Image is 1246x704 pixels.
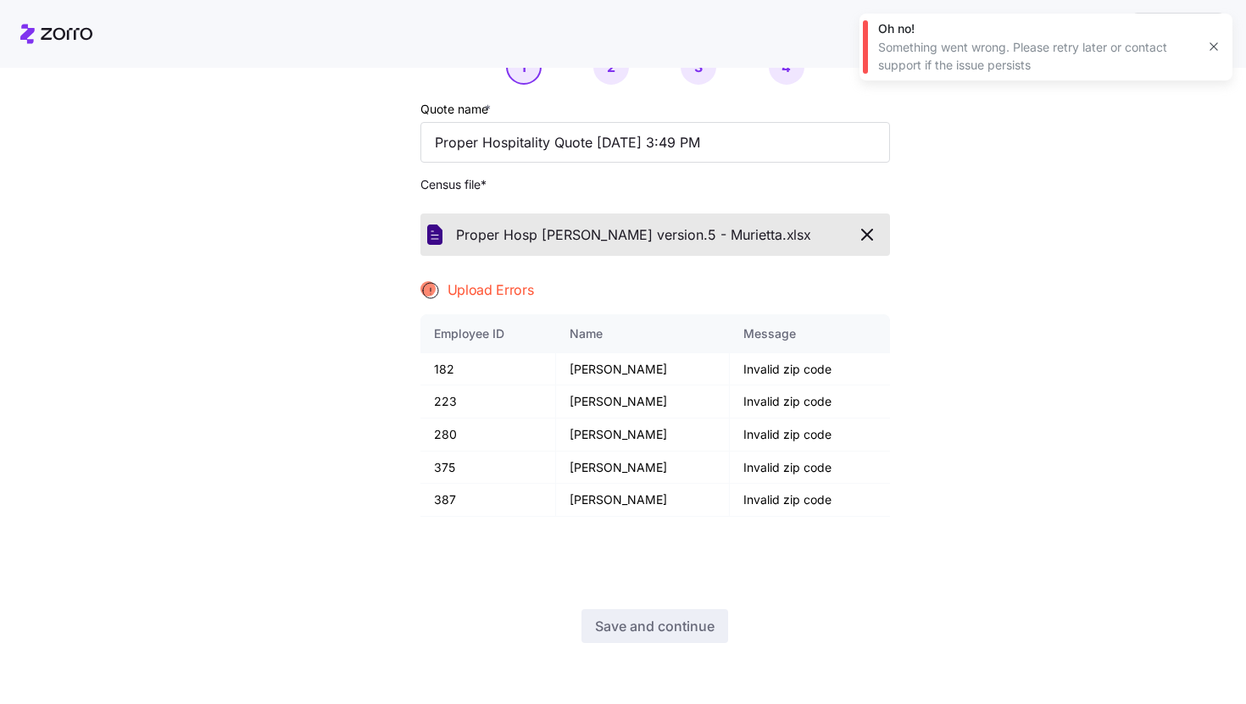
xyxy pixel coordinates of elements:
[730,385,889,419] td: Invalid zip code
[743,324,876,343] div: Message
[570,324,715,343] div: Name
[581,609,728,643] button: Save and continue
[730,452,889,485] td: Invalid zip code
[730,419,889,452] td: Invalid zip code
[420,100,494,119] label: Quote name
[730,484,889,517] td: Invalid zip code
[448,280,534,301] span: Upload Errors
[878,39,1195,74] div: Something went wrong. Please retry later or contact support if the issue persists
[420,353,557,386] td: 182
[420,122,890,163] input: Quote name
[878,20,1195,37] div: Oh no!
[595,616,715,636] span: Save and continue
[556,419,730,452] td: [PERSON_NAME]
[420,419,557,452] td: 280
[787,225,811,246] span: xlsx
[556,385,730,419] td: [PERSON_NAME]
[556,452,730,485] td: [PERSON_NAME]
[556,353,730,386] td: [PERSON_NAME]
[420,484,557,517] td: 387
[420,452,557,485] td: 375
[420,176,890,193] span: Census file *
[556,484,730,517] td: [PERSON_NAME]
[730,353,889,386] td: Invalid zip code
[456,225,787,246] span: Proper Hosp [PERSON_NAME] version.5 - Murietta.
[420,385,557,419] td: 223
[434,324,542,343] div: Employee ID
